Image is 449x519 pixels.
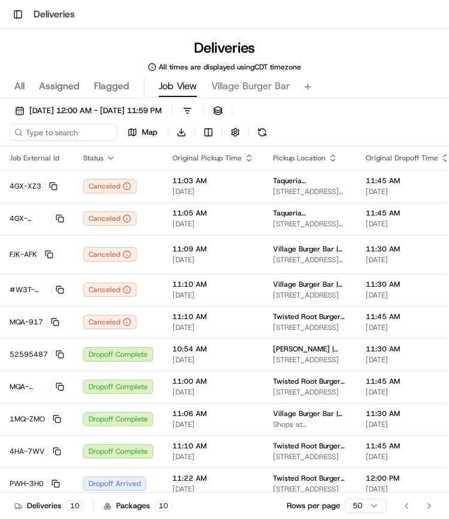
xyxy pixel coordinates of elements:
[29,105,162,116] span: [DATE] 12:00 AM - [DATE] 11:59 PM
[172,153,242,163] span: Original Pickup Time
[10,317,43,327] span: MQA-917
[10,350,64,359] button: 52595487
[273,409,347,418] span: Village Burger Bar | Legacy Plano
[273,187,347,196] span: [STREET_ADDRESS][PERSON_NAME]
[10,479,60,488] button: PWH-3H0
[10,250,53,259] button: FJK-AFK
[172,409,254,418] span: 11:06 AM
[142,127,157,138] span: Map
[273,344,347,354] span: [PERSON_NAME] | West Plano
[83,283,136,297] button: Canceled
[366,153,438,163] span: Original Dropoff Time
[83,211,136,226] button: Canceled
[83,153,104,163] span: Status
[172,377,254,386] span: 11:00 AM
[104,500,172,511] div: Packages
[94,79,129,93] span: Flagged
[66,500,84,511] div: 10
[10,181,41,191] span: 4GX-XZ3
[211,79,290,93] span: Village Burger Bar
[172,244,254,254] span: 11:09 AM
[273,387,347,397] span: [STREET_ADDRESS]
[10,285,48,295] span: #W3T-509
[10,102,167,119] button: [DATE] 12:00 AM - [DATE] 11:59 PM
[154,500,172,511] div: 10
[14,79,25,93] span: All
[287,500,340,511] p: Rows per page
[10,414,61,424] button: 1MQ-ZMO
[10,447,61,456] button: 4HA-7WV
[39,79,80,93] span: Assigned
[10,317,59,327] button: MQA-917
[273,420,347,429] span: Shops at [GEOGRAPHIC_DATA], [STREET_ADDRESS]
[273,219,347,229] span: [STREET_ADDRESS][PERSON_NAME]
[172,312,254,321] span: 11:10 AM
[172,441,254,451] span: 11:10 AM
[273,153,326,163] span: Pickup Location
[122,124,163,141] button: Map
[273,377,347,386] span: Twisted Root Burger | Coppell
[10,447,45,456] span: 4HA-7WV
[172,344,254,354] span: 10:54 AM
[172,187,254,196] span: [DATE]
[273,484,347,494] span: [STREET_ADDRESS]
[273,208,347,218] span: Taqueria [GEOGRAPHIC_DATA] | [GEOGRAPHIC_DATA]
[273,452,347,462] span: [STREET_ADDRESS]
[10,479,44,488] span: PWH-3H0
[83,179,136,193] button: Canceled
[172,474,254,483] span: 11:22 AM
[172,290,254,300] span: [DATE]
[159,62,301,72] span: All times are displayed using CDT timezone
[10,250,37,259] span: FJK-AFK
[159,79,197,93] span: Job View
[172,255,254,265] span: [DATE]
[273,290,347,300] span: [STREET_ADDRESS]
[172,420,254,429] span: [DATE]
[273,176,347,186] span: Taqueria [GEOGRAPHIC_DATA] | [GEOGRAPHIC_DATA]
[172,208,254,218] span: 11:05 AM
[10,382,64,391] button: MQA-917_copy
[10,214,48,223] span: 4GX-XZ3_copy
[172,323,254,332] span: [DATE]
[34,7,75,22] h1: Deliveries
[172,280,254,289] span: 11:10 AM
[273,244,347,254] span: Village Burger Bar | [GEOGRAPHIC_DATA]
[10,350,48,359] span: 52595487
[14,500,84,511] div: Deliveries
[254,124,271,141] button: Refresh
[172,484,254,494] span: [DATE]
[273,441,347,451] span: Twisted Root Burger | Deep Ellum
[10,124,117,141] input: Type to search
[83,247,136,262] button: Canceled
[10,285,64,295] button: #W3T-509
[194,38,255,57] h1: Deliveries
[172,387,254,397] span: [DATE]
[10,382,48,391] span: MQA-917_copy
[273,474,347,483] span: Twisted Root Burger | Lubbock
[273,323,347,332] span: [STREET_ADDRESS]
[10,153,59,163] span: Job External Id
[10,181,57,191] button: 4GX-XZ3
[10,214,64,223] button: 4GX-XZ3_copy
[172,452,254,462] span: [DATE]
[273,312,347,321] span: Twisted Root Burger | Coppell
[273,355,347,365] span: [STREET_ADDRESS]
[273,280,347,289] span: Village Burger Bar | [GEOGRAPHIC_DATA]
[172,219,254,229] span: [DATE]
[172,176,254,186] span: 11:03 AM
[10,414,45,424] span: 1MQ-ZMO
[83,315,136,329] button: Canceled
[172,355,254,365] span: [DATE]
[273,255,347,265] span: [STREET_ADDRESS][PERSON_NAME]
